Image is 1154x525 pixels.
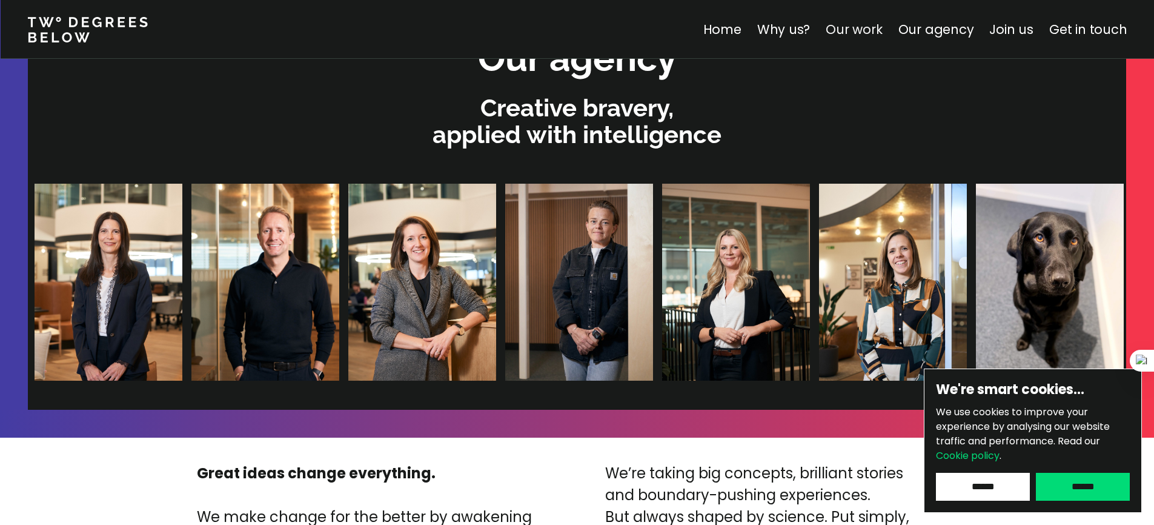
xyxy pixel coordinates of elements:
[731,184,878,381] img: Lizzie
[34,95,1120,148] p: Creative bravery, applied with intelligence
[826,21,882,38] a: Our work
[757,21,810,38] a: Why us?
[898,21,973,38] a: Our agency
[103,184,251,381] img: James
[197,463,436,483] strong: Great ideas change everything.
[260,184,408,381] img: Gemma
[936,434,1100,463] span: Read our .
[936,449,1000,463] a: Cookie policy
[936,381,1130,399] h6: We're smart cookies…
[574,184,721,381] img: Halina
[989,21,1033,38] a: Join us
[1049,21,1127,38] a: Get in touch
[936,405,1130,463] p: We use cookies to improve your experience by analysing our website traffic and performance.
[417,184,565,381] img: Dani
[703,21,741,38] a: Home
